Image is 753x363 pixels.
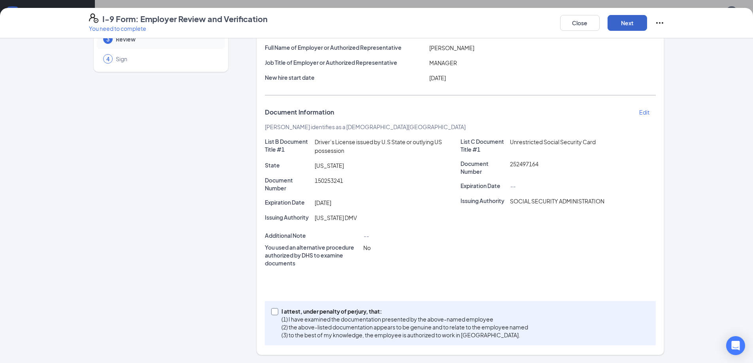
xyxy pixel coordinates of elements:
span: Driver’s License issued by U.S State or outlying US possession [315,138,442,154]
p: Additional Note [265,231,360,239]
p: (2) the above-listed documentation appears to be genuine and to relate to the employee named [281,323,528,331]
p: Edit [639,108,649,116]
span: [DATE] [315,199,331,206]
div: Open Intercom Messenger [726,336,745,355]
span: 150253241 [315,177,343,184]
span: No [363,244,371,251]
svg: FormI9EVerifyIcon [89,13,98,23]
p: Expiration Date [265,198,311,206]
p: You used an alternative procedure authorized by DHS to examine documents [265,243,360,267]
span: SOCIAL SECURITY ADMINISTRATION [510,197,604,205]
p: Job Title of Employer or Authorized Representative [265,58,426,66]
p: (3) to the best of my knowledge, the employee is authorized to work in [GEOGRAPHIC_DATA]. [281,331,528,339]
span: Document Information [265,108,334,116]
span: 3 [106,35,109,43]
p: Document Number [265,176,311,192]
span: MANAGER [429,59,457,66]
span: -- [363,232,369,239]
p: Expiration Date [460,182,507,190]
span: [US_STATE] DMV [315,214,357,221]
p: (1) I have examined the documentation presented by the above-named employee [281,315,528,323]
h4: I-9 Form: Employer Review and Verification [102,13,268,24]
span: Unrestricted Social Security Card [510,138,596,145]
p: Issuing Authority [265,213,311,221]
button: Next [608,15,647,31]
span: 4 [106,55,109,63]
span: Review [116,35,217,43]
p: Full Name of Employer or Authorized Representative [265,43,426,51]
p: List B Document Title #1 [265,137,311,153]
p: State [265,161,311,169]
p: You need to complete [89,24,268,32]
p: I attest, under penalty of perjury, that: [281,307,528,315]
span: [PERSON_NAME] identifies as a [DEMOGRAPHIC_DATA][GEOGRAPHIC_DATA] [265,123,466,130]
p: List C Document Title #1 [460,137,507,153]
span: 252497164 [510,160,538,167]
span: [PERSON_NAME] [429,44,474,51]
button: Close [560,15,600,31]
span: -- [510,182,515,190]
span: Sign [116,55,217,63]
p: Issuing Authority [460,197,507,205]
span: [US_STATE] [315,162,344,169]
p: New hire start date [265,73,426,81]
p: Document Number [460,160,507,175]
svg: Ellipses [655,18,664,28]
span: [DATE] [429,74,446,81]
